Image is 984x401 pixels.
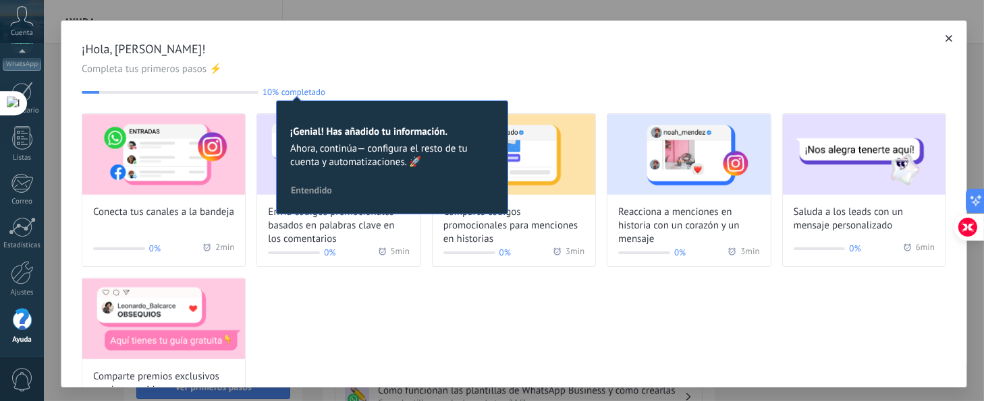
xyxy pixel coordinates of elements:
[93,370,234,397] span: Comparte premios exclusivos con los seguidores
[618,206,759,246] span: Reacciona a menciones en historia con un corazón y un mensaje
[82,63,946,76] span: Completa tus primeros pasos ⚡
[499,246,511,259] span: 0%
[11,29,33,38] span: Cuenta
[433,114,595,195] img: Share promo codes for story mentions
[783,114,946,195] img: Greet leads with a custom message (Wizard onboarding modal)
[290,125,494,138] h2: ¡Genial! Has añadido tu información.
[82,114,245,195] img: Connect your channels to the inbox
[3,197,42,206] div: Correo
[82,278,245,359] img: Share exclusive rewards with followers
[740,246,759,259] span: 3 min
[3,336,42,344] div: Ayuda
[3,58,41,71] div: WhatsApp
[3,154,42,162] div: Listas
[149,242,161,255] span: 0%
[674,246,686,259] span: 0%
[443,206,584,246] span: Comparte códigos promocionales para menciones en historias
[3,241,42,250] div: Estadísticas
[916,242,935,255] span: 6 min
[566,246,584,259] span: 3 min
[391,246,410,259] span: 5 min
[324,246,335,259] span: 0%
[263,87,325,97] span: 10% completado
[3,288,42,297] div: Ajustes
[291,185,332,195] span: Entendido
[93,206,234,219] span: Conecta tus canales a la bandeja
[607,114,770,195] img: React to story mentions with a heart and personalized message
[849,242,860,255] span: 0%
[215,242,234,255] span: 2 min
[290,142,494,169] span: Ahora, continúa— configura el resto de tu cuenta y automatizaciones. 🚀
[82,41,946,57] span: ¡Hola, [PERSON_NAME]!
[268,206,409,246] span: Envía códigos promocionales basados en palabras clave en los comentarios
[257,114,420,195] img: Send promo codes based on keywords in comments (Wizard onboarding modal)
[285,180,338,200] button: Entendido
[794,206,935,233] span: Saluda a los leads con un mensaje personalizado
